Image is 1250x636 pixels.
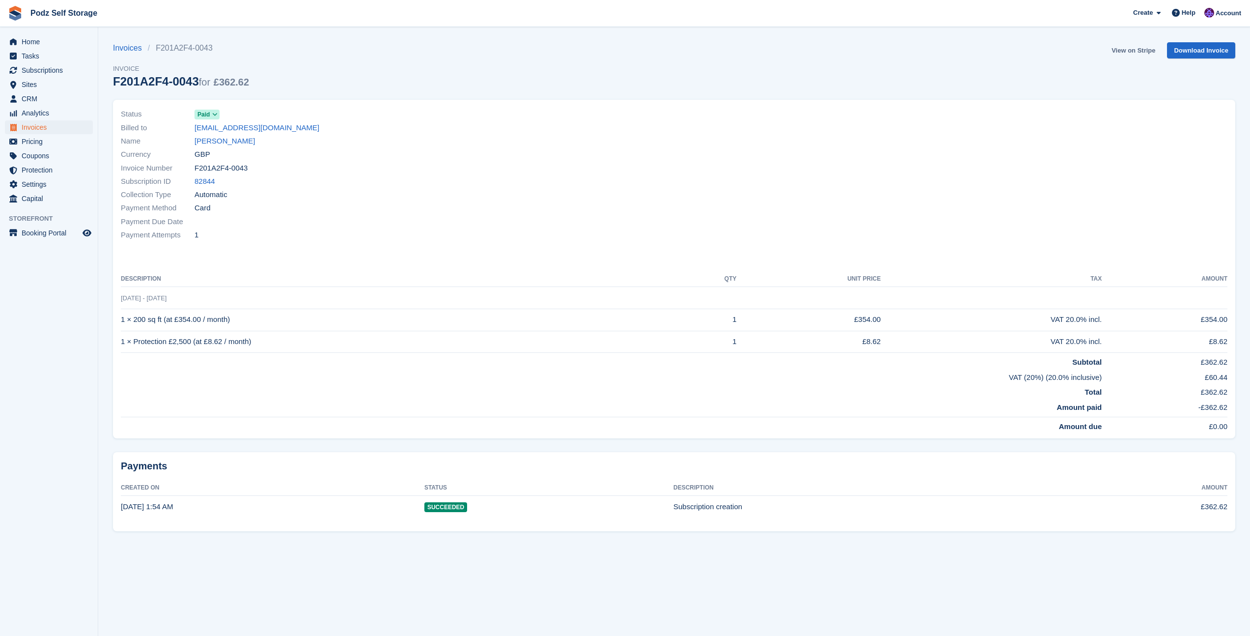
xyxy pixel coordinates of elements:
div: VAT 20.0% incl. [881,336,1102,347]
td: -£362.62 [1102,398,1227,417]
img: Jawed Chowdhary [1204,8,1214,18]
span: F201A2F4-0043 [194,163,248,174]
td: £362.62 [1073,496,1227,518]
strong: Total [1085,388,1102,396]
span: Billed to [121,122,194,134]
span: Booking Portal [22,226,81,240]
td: 1 [684,309,737,331]
span: GBP [194,149,210,160]
th: QTY [684,271,737,287]
a: Podz Self Storage [27,5,101,21]
a: menu [5,63,93,77]
td: 1 × Protection £2,500 (at £8.62 / month) [121,331,684,353]
td: VAT (20%) (20.0% inclusive) [121,368,1102,383]
h2: Payments [121,460,1227,472]
span: Payment Attempts [121,230,194,241]
a: 82844 [194,176,215,187]
a: menu [5,35,93,49]
a: menu [5,149,93,163]
span: Subscription ID [121,176,194,187]
td: £354.00 [1102,309,1227,331]
td: £0.00 [1102,417,1227,433]
td: 1 × 200 sq ft (at £354.00 / month) [121,309,684,331]
span: Tasks [22,49,81,63]
span: Invoice [113,64,249,74]
span: Status [121,109,194,120]
span: [DATE] - [DATE] [121,294,167,302]
th: Amount [1073,480,1227,496]
span: Payment Due Date [121,216,194,228]
span: Account [1216,8,1241,18]
a: menu [5,177,93,191]
span: 1 [194,230,198,241]
span: Paid [197,110,210,119]
td: 1 [684,331,737,353]
div: VAT 20.0% incl. [881,314,1102,325]
span: Home [22,35,81,49]
td: £60.44 [1102,368,1227,383]
a: Preview store [81,227,93,239]
a: menu [5,120,93,134]
th: Status [424,480,673,496]
span: Collection Type [121,189,194,201]
span: Create [1133,8,1153,18]
a: menu [5,135,93,148]
th: Description [673,480,1073,496]
span: Coupons [22,149,81,163]
span: Protection [22,163,81,177]
td: £362.62 [1102,383,1227,398]
nav: breadcrumbs [113,42,249,54]
td: £362.62 [1102,353,1227,368]
strong: Amount due [1059,422,1102,431]
strong: Amount paid [1057,403,1102,411]
th: Tax [881,271,1102,287]
span: Name [121,136,194,147]
a: menu [5,49,93,63]
span: Capital [22,192,81,205]
th: Unit Price [736,271,881,287]
span: £362.62 [214,77,249,87]
a: menu [5,106,93,120]
img: stora-icon-8386f47178a22dfd0bd8f6a31ec36ba5ce8667c1dd55bd0f319d3a0aa187defe.svg [8,6,23,21]
span: CRM [22,92,81,106]
span: Analytics [22,106,81,120]
th: Created On [121,480,424,496]
a: menu [5,92,93,106]
span: Help [1182,8,1195,18]
span: Succeeded [424,502,467,512]
a: [PERSON_NAME] [194,136,255,147]
span: Payment Method [121,202,194,214]
td: £8.62 [1102,331,1227,353]
a: menu [5,192,93,205]
span: Subscriptions [22,63,81,77]
span: Storefront [9,214,98,224]
a: [EMAIL_ADDRESS][DOMAIN_NAME] [194,122,319,134]
a: menu [5,78,93,91]
span: Card [194,202,211,214]
span: Pricing [22,135,81,148]
span: Sites [22,78,81,91]
span: Invoice Number [121,163,194,174]
strong: Subtotal [1072,358,1102,366]
a: View on Stripe [1108,42,1159,58]
td: £354.00 [736,309,881,331]
td: £8.62 [736,331,881,353]
td: Subscription creation [673,496,1073,518]
a: Paid [194,109,220,120]
th: Description [121,271,684,287]
span: for [199,77,210,87]
span: Currency [121,149,194,160]
a: Download Invoice [1167,42,1235,58]
th: Amount [1102,271,1227,287]
span: Invoices [22,120,81,134]
a: menu [5,163,93,177]
div: F201A2F4-0043 [113,75,249,88]
time: 2025-04-23 00:54:50 UTC [121,502,173,511]
a: Invoices [113,42,148,54]
a: menu [5,226,93,240]
span: Automatic [194,189,227,201]
span: Settings [22,177,81,191]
